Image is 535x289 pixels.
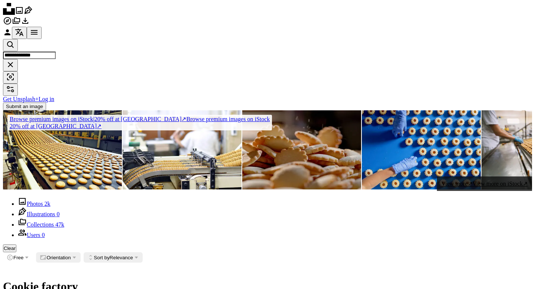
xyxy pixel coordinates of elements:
[12,20,21,26] a: Collections
[3,39,532,84] form: Find visuals sitewide
[46,255,71,260] span: Orientation
[13,255,23,260] span: Free
[3,103,46,110] button: Submit an image
[94,255,110,260] span: Sort by
[15,10,24,16] a: Photos
[45,201,51,207] span: 2k
[42,232,45,238] span: 0
[27,27,42,39] button: Menu
[18,211,59,217] a: Illustrations 0
[3,96,39,102] a: Get Unsplash+
[10,116,94,122] span: Browse premium images on iStock |
[3,84,18,96] button: Filters
[84,252,143,263] button: Sort byRelevance
[18,221,64,228] a: Collections 47k
[441,181,473,187] span: View more ↗
[242,110,361,189] img: Freshly Baked Cookies
[3,39,18,51] button: Search Unsplash
[437,176,532,191] a: View more↗View more on iStock↗
[12,27,27,39] button: Language
[36,252,80,263] button: Orientation
[362,110,481,189] img: Cookie Arrangement on Conveyor with Gloved Hand
[3,59,18,71] button: Clear
[3,244,16,252] button: Clear
[3,110,276,135] a: Browse premium images on iStock|20% off at [GEOGRAPHIC_DATA]↗Browse premium images on iStock20% o...
[94,255,133,260] span: Relevance
[123,110,241,189] img: food industry - biscuit production in a factory on a conveyor belt
[3,252,33,263] button: Free
[56,211,59,217] span: 0
[3,71,18,84] button: Visual search
[473,181,528,187] span: View more on iStock ↗
[55,221,64,228] span: 47k
[21,20,30,26] a: Download History
[3,110,122,189] img: Cookies factory
[3,10,15,16] a: Home — Unsplash
[3,32,12,38] a: Log in / Sign up
[18,232,45,238] a: Users 0
[24,10,33,16] a: Illustrations
[3,20,12,26] a: Explore
[39,96,54,102] a: Log in
[18,201,51,207] a: Photos 2k
[10,116,186,122] span: 20% off at [GEOGRAPHIC_DATA] ↗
